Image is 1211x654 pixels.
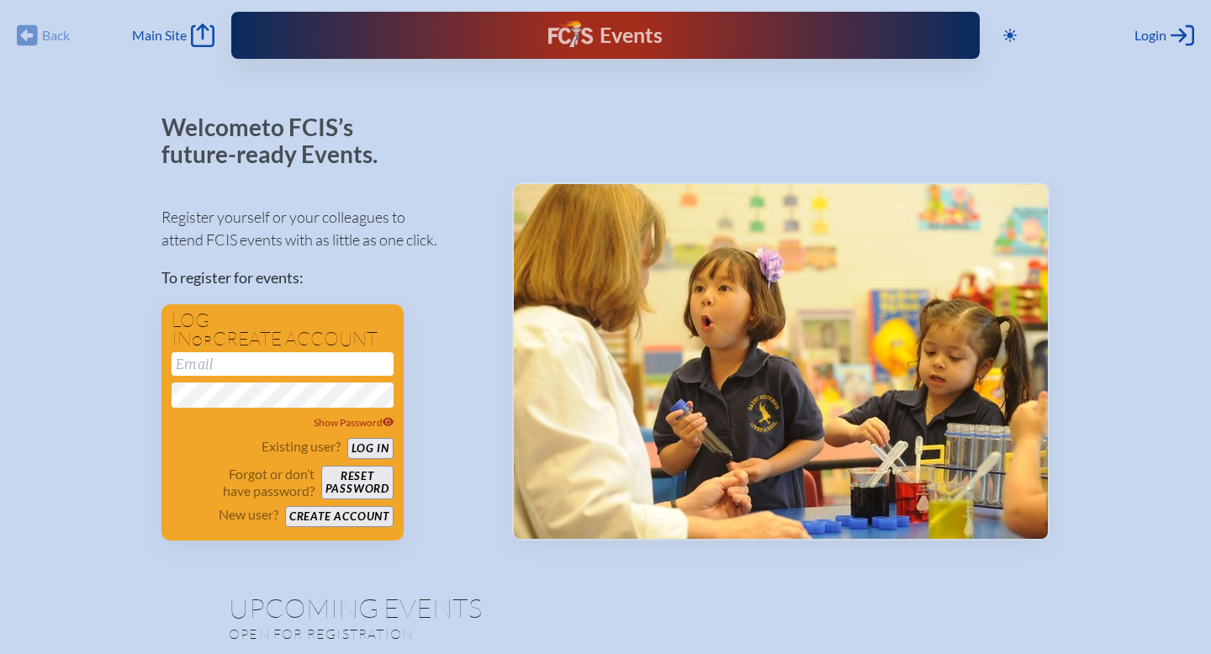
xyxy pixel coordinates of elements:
span: or [192,332,213,349]
input: Email [172,352,394,376]
p: To register for events: [161,266,485,289]
button: Log in [347,438,394,459]
p: Register yourself or your colleagues to attend FCIS events with as little as one click. [161,206,485,251]
button: Create account [285,506,394,527]
p: Welcome to FCIS’s future-ready Events. [161,114,397,167]
img: Events [514,184,1048,539]
h1: Log in create account [172,311,394,349]
span: Show Password [314,416,394,429]
p: New user? [219,506,278,523]
p: Forgot or don’t have password? [172,466,315,499]
p: Existing user? [262,438,341,455]
span: Login [1134,27,1166,44]
p: Open for registration [229,625,673,642]
a: Main Site [132,24,214,47]
button: Resetpassword [321,466,394,499]
h1: Upcoming Events [229,594,982,621]
div: FCIS Events — Future ready [446,20,766,50]
span: Main Site [132,27,187,44]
